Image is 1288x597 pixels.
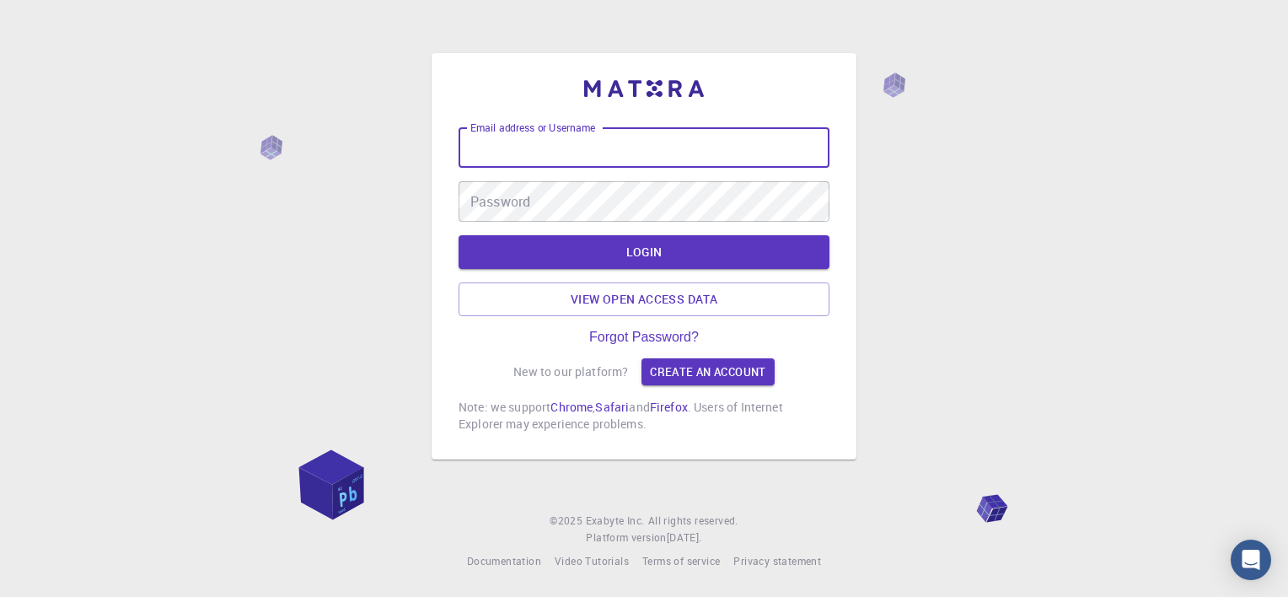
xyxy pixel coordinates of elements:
[667,530,702,544] span: [DATE] .
[467,553,541,570] a: Documentation
[650,399,688,415] a: Firefox
[642,554,720,567] span: Terms of service
[1231,540,1271,580] div: Open Intercom Messenger
[586,513,645,530] a: Exabyte Inc.
[586,514,645,527] span: Exabyte Inc.
[648,513,738,530] span: All rights reserved.
[555,553,629,570] a: Video Tutorials
[667,530,702,546] a: [DATE].
[550,513,585,530] span: © 2025
[733,554,821,567] span: Privacy statement
[642,553,720,570] a: Terms of service
[459,399,829,433] p: Note: we support , and . Users of Internet Explorer may experience problems.
[733,553,821,570] a: Privacy statement
[513,363,628,380] p: New to our platform?
[550,399,593,415] a: Chrome
[470,121,595,135] label: Email address or Username
[641,358,774,385] a: Create an account
[589,330,699,345] a: Forgot Password?
[459,282,829,316] a: View open access data
[467,554,541,567] span: Documentation
[555,554,629,567] span: Video Tutorials
[595,399,629,415] a: Safari
[459,235,829,269] button: LOGIN
[586,530,666,546] span: Platform version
